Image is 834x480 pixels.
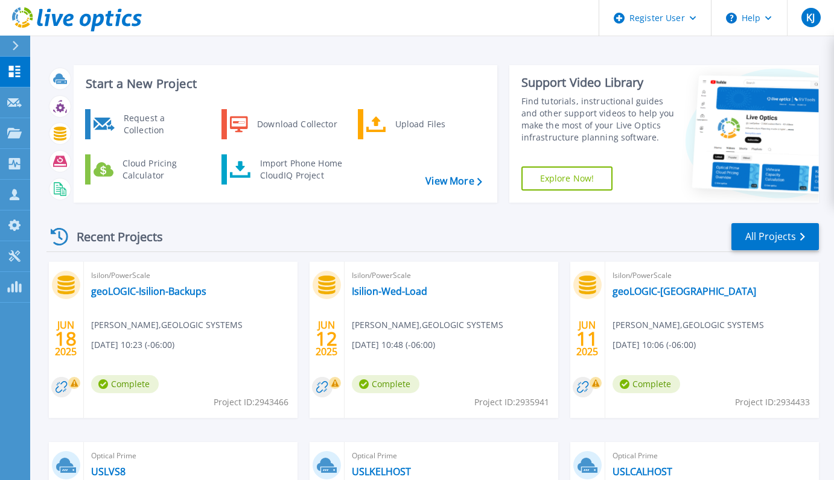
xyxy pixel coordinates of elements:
[352,338,435,352] span: [DATE] 10:48 (-06:00)
[613,466,672,478] a: USLCALHOST
[85,109,209,139] a: Request a Collection
[221,109,345,139] a: Download Collector
[91,269,290,282] span: Isilon/PowerScale
[91,466,126,478] a: USLVS8
[389,112,479,136] div: Upload Files
[118,112,206,136] div: Request a Collection
[352,466,411,478] a: USLKELHOST
[116,157,206,182] div: Cloud Pricing Calculator
[613,318,764,332] span: [PERSON_NAME] , GEOLOGIC SYSTEMS
[352,318,503,332] span: [PERSON_NAME] , GEOLOGIC SYSTEMS
[425,175,482,187] a: View More
[358,109,482,139] a: Upload Files
[91,375,159,393] span: Complete
[254,157,348,182] div: Import Phone Home CloudIQ Project
[86,77,482,90] h3: Start a New Project
[315,317,338,361] div: JUN 2025
[91,318,243,332] span: [PERSON_NAME] , GEOLOGIC SYSTEMS
[55,333,77,344] span: 18
[613,375,680,393] span: Complete
[352,285,427,297] a: Isilion-Wed-Load
[251,112,342,136] div: Download Collector
[91,338,174,352] span: [DATE] 10:23 (-06:00)
[576,333,598,344] span: 11
[613,269,812,282] span: Isilon/PowerScale
[85,154,209,185] a: Cloud Pricing Calculator
[352,449,551,463] span: Optical Prime
[731,223,819,250] a: All Projects
[474,396,549,409] span: Project ID: 2935941
[214,396,288,409] span: Project ID: 2943466
[46,222,179,251] div: Recent Projects
[352,375,419,393] span: Complete
[806,13,815,22] span: KJ
[352,269,551,282] span: Isilon/PowerScale
[613,338,696,352] span: [DATE] 10:06 (-06:00)
[521,95,676,144] div: Find tutorials, instructional guides and other support videos to help you make the most of your L...
[735,396,810,409] span: Project ID: 2934433
[316,333,337,344] span: 12
[576,317,599,361] div: JUN 2025
[91,449,290,463] span: Optical Prime
[613,449,812,463] span: Optical Prime
[613,285,756,297] a: geoLOGIC-[GEOGRAPHIC_DATA]
[521,75,676,90] div: Support Video Library
[54,317,77,361] div: JUN 2025
[91,285,206,297] a: geoLOGIC-Isilion-Backups
[521,166,613,191] a: Explore Now!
